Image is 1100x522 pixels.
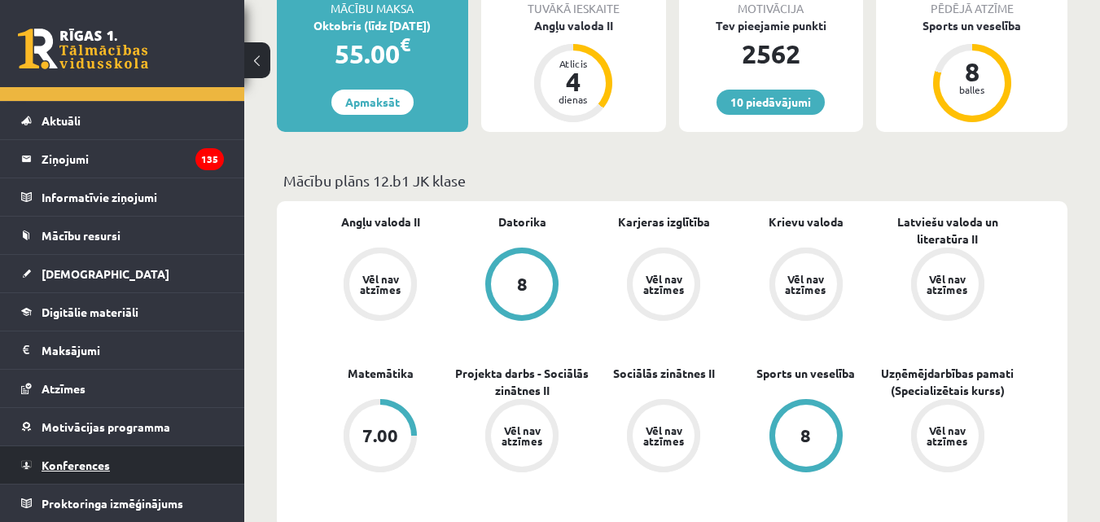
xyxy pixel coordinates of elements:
a: Projekta darbs - Sociālās zinātnes II [451,365,593,399]
div: Vēl nav atzīmes [783,274,829,295]
div: 8 [948,59,997,85]
div: Tev pieejamie punkti [679,17,864,34]
a: Vēl nav atzīmes [877,248,1019,324]
div: Vēl nav atzīmes [641,274,686,295]
a: Digitālie materiāli [21,293,224,331]
i: 135 [195,148,224,170]
a: Latviešu valoda un literatūra II [877,213,1019,248]
a: Vēl nav atzīmes [309,248,451,324]
div: Vēl nav atzīmes [499,425,545,446]
span: Aktuāli [42,113,81,128]
div: 55.00 [277,34,468,73]
div: 8 [800,427,811,445]
span: Atzīmes [42,381,85,396]
span: Proktoringa izmēģinājums [42,496,183,511]
a: Krievu valoda [769,213,844,230]
a: 7.00 [309,399,451,476]
legend: Informatīvie ziņojumi [42,178,224,216]
span: € [400,33,410,56]
a: Sociālās zinātnes II [613,365,715,382]
div: Angļu valoda II [481,17,666,34]
a: Maksājumi [21,331,224,369]
span: [DEMOGRAPHIC_DATA] [42,266,169,281]
a: Proktoringa izmēģinājums [21,485,224,522]
a: Apmaksāt [331,90,414,115]
a: [DEMOGRAPHIC_DATA] [21,255,224,292]
a: Vēl nav atzīmes [593,399,734,476]
a: Motivācijas programma [21,408,224,445]
a: Vēl nav atzīmes [877,399,1019,476]
a: Informatīvie ziņojumi [21,178,224,216]
a: Konferences [21,446,224,484]
legend: Ziņojumi [42,140,224,178]
a: Sports un veselība [756,365,855,382]
a: Matemātika [348,365,414,382]
a: Mācību resursi [21,217,224,254]
a: Datorika [498,213,546,230]
legend: Maksājumi [42,331,224,369]
div: 8 [517,275,528,293]
a: Karjeras izglītība [618,213,710,230]
div: 4 [549,68,598,94]
div: Sports un veselība [876,17,1067,34]
span: Motivācijas programma [42,419,170,434]
a: 8 [735,399,877,476]
a: Sports un veselība 8 balles [876,17,1067,125]
a: Angļu valoda II Atlicis 4 dienas [481,17,666,125]
div: Vēl nav atzīmes [641,425,686,446]
a: Vēl nav atzīmes [593,248,734,324]
a: Atzīmes [21,370,224,407]
a: Aktuāli [21,102,224,139]
a: Vēl nav atzīmes [735,248,877,324]
div: dienas [549,94,598,104]
div: balles [948,85,997,94]
div: Atlicis [549,59,598,68]
a: Angļu valoda II [341,213,420,230]
a: Rīgas 1. Tālmācības vidusskola [18,29,148,69]
a: Vēl nav atzīmes [451,399,593,476]
div: Vēl nav atzīmes [925,274,971,295]
a: Uzņēmējdarbības pamati (Specializētais kurss) [877,365,1019,399]
a: 10 piedāvājumi [717,90,825,115]
div: Vēl nav atzīmes [357,274,403,295]
span: Mācību resursi [42,228,121,243]
a: Ziņojumi135 [21,140,224,178]
span: Konferences [42,458,110,472]
a: 8 [451,248,593,324]
div: Oktobris (līdz [DATE]) [277,17,468,34]
span: Digitālie materiāli [42,305,138,319]
p: Mācību plāns 12.b1 JK klase [283,169,1061,191]
div: 7.00 [362,427,398,445]
div: 2562 [679,34,864,73]
div: Vēl nav atzīmes [925,425,971,446]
